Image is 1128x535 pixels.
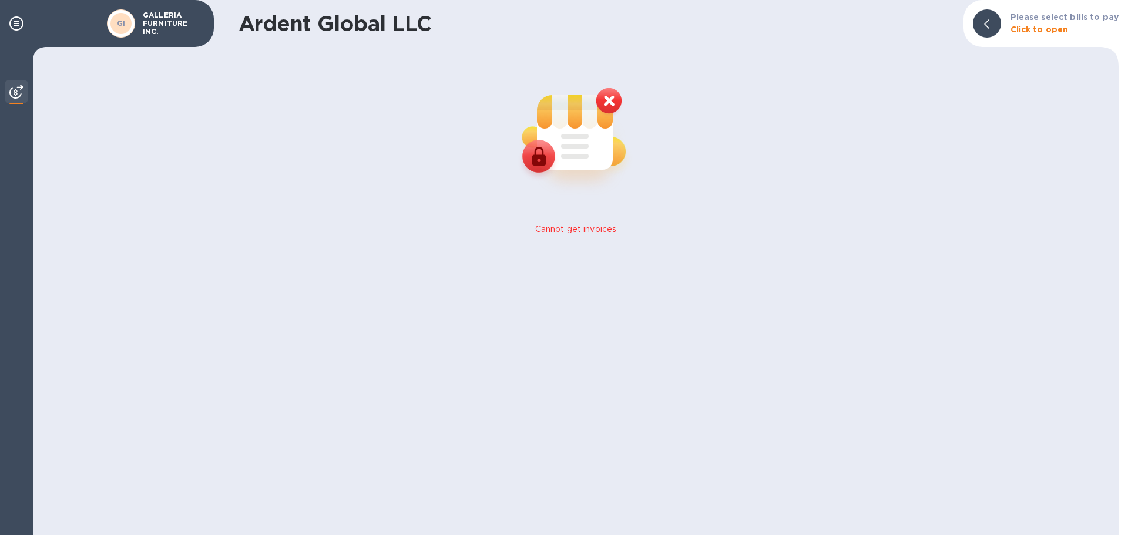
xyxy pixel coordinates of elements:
[1010,25,1069,34] b: Click to open
[117,19,126,28] b: GI
[535,223,617,235] p: Cannot get invoices
[1010,12,1119,22] b: Please select bills to pay
[239,11,954,36] h1: Ardent Global LLC
[143,11,202,36] p: GALLERIA FURNITURE INC.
